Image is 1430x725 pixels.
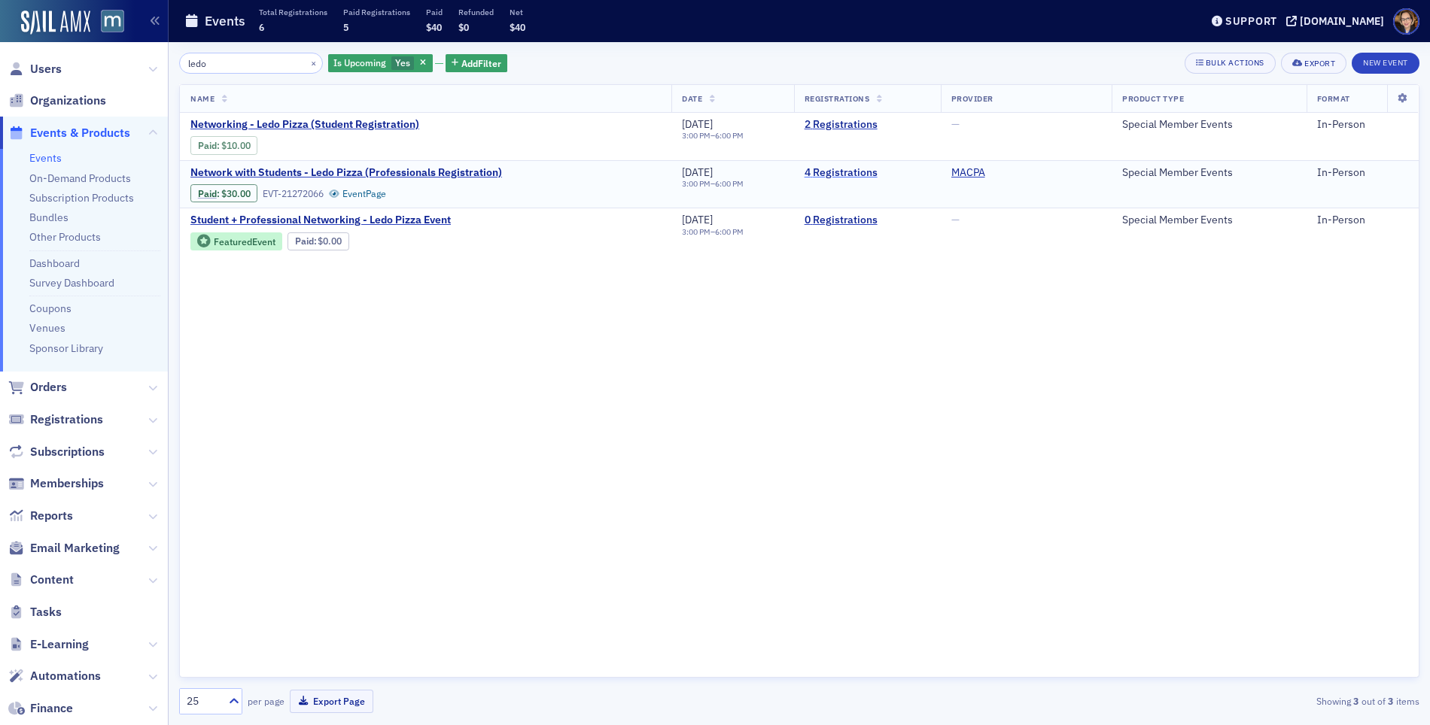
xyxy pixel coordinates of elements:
[1286,16,1389,26] button: [DOMAIN_NAME]
[30,508,73,524] span: Reports
[458,7,494,17] p: Refunded
[1122,118,1296,132] div: Special Member Events
[295,235,318,247] span: :
[190,118,443,132] a: Networking - Ledo Pizza (Student Registration)
[30,636,89,653] span: E-Learning
[30,411,103,428] span: Registrations
[951,117,960,131] span: —
[8,93,106,109] a: Organizations
[328,54,433,73] div: Yes
[259,21,264,33] span: 6
[1352,55,1419,68] a: New Event
[190,136,257,154] div: Paid: 3 - $1000
[21,11,90,35] img: SailAMX
[190,214,478,227] a: Student + Professional Networking - Ledo Pizza Event
[179,53,323,74] input: Search…
[951,166,985,180] a: MACPA
[343,21,348,33] span: 5
[8,508,73,524] a: Reports
[951,166,1046,180] span: MACPA
[682,226,710,237] time: 3:00 PM
[190,214,451,227] span: Student + Professional Networking - Ledo Pizza Event
[715,178,744,189] time: 6:00 PM
[805,93,870,104] span: Registrations
[682,130,710,141] time: 3:00 PM
[30,572,74,588] span: Content
[30,700,73,717] span: Finance
[318,235,342,247] span: $0.00
[343,7,410,17] p: Paid Registrations
[8,636,89,653] a: E-Learning
[1225,14,1277,28] div: Support
[1317,214,1408,227] div: In-Person
[29,230,101,244] a: Other Products
[1281,53,1346,74] button: Export
[187,693,220,709] div: 25
[1317,166,1408,180] div: In-Person
[1352,53,1419,74] button: New Event
[90,10,124,35] a: View Homepage
[29,302,71,315] a: Coupons
[101,10,124,33] img: SailAMX
[510,21,525,33] span: $40
[951,213,960,226] span: —
[288,232,349,250] div: Paid: 0 - $0
[682,227,744,237] div: –
[682,117,713,131] span: [DATE]
[1393,8,1419,35] span: Profile
[30,444,105,460] span: Subscriptions
[221,188,251,199] span: $30.00
[1317,93,1350,104] span: Format
[461,56,501,70] span: Add Filter
[715,130,744,141] time: 6:00 PM
[1351,694,1362,708] strong: 3
[30,540,120,557] span: Email Marketing
[8,700,73,717] a: Finance
[29,256,80,270] a: Dashboard
[395,56,410,68] span: Yes
[290,690,373,713] button: Export Page
[1386,694,1396,708] strong: 3
[333,56,386,68] span: Is Upcoming
[1206,59,1264,67] div: Bulk Actions
[29,191,134,205] a: Subscription Products
[30,125,130,141] span: Events & Products
[682,179,744,189] div: –
[682,213,713,226] span: [DATE]
[214,238,275,246] div: Featured Event
[8,668,101,684] a: Automations
[805,214,930,227] a: 0 Registrations
[426,21,442,33] span: $40
[295,235,314,247] a: Paid
[682,178,710,189] time: 3:00 PM
[8,444,105,460] a: Subscriptions
[8,61,62,77] a: Users
[805,118,930,132] a: 2 Registrations
[190,232,282,251] div: Featured Event
[30,379,67,396] span: Orders
[951,93,993,104] span: Provider
[263,188,324,199] div: EVT-21272066
[805,166,930,180] a: 4 Registrations
[8,379,67,396] a: Orders
[682,165,713,179] span: [DATE]
[8,475,104,492] a: Memberships
[426,7,443,17] p: Paid
[1122,214,1296,227] div: Special Member Events
[198,188,221,199] span: :
[198,188,217,199] a: Paid
[715,226,744,237] time: 6:00 PM
[30,61,62,77] span: Users
[29,321,65,335] a: Venues
[446,54,507,73] button: AddFilter
[8,411,103,428] a: Registrations
[1304,59,1335,68] div: Export
[198,140,217,151] a: Paid
[30,604,62,620] span: Tasks
[30,475,104,492] span: Memberships
[1300,14,1384,28] div: [DOMAIN_NAME]
[190,166,502,180] a: Network with Students - Ledo Pizza (Professionals Registration)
